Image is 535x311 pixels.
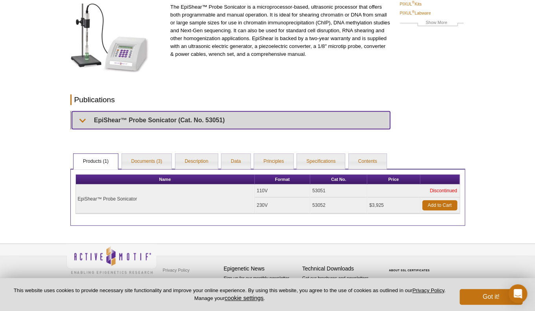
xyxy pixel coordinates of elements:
th: Format [255,175,311,184]
td: 53051 [310,184,367,197]
a: Specifications [297,154,345,169]
p: Get our brochures and newsletters, or request them by mail. [302,275,377,295]
sup: ® [412,0,415,4]
a: Data [221,154,250,169]
a: PIXUL®Labware [400,9,431,17]
a: Privacy Policy [412,287,444,293]
td: EpiShear™ Probe Sonicator [76,184,255,213]
img: Click on the image for more information on the EpiShear Probe Sonicator. [70,3,149,72]
a: PIXUL®Kits [400,0,422,7]
a: Show More [400,19,463,28]
h2: Publications [70,94,390,105]
td: 53052 [310,197,367,213]
table: Click to Verify - This site chose Symantec SSL for secure e-commerce and confidential communicati... [381,258,440,275]
a: Terms & Conditions [161,276,202,288]
a: Add to Cart [422,200,457,210]
td: 110V [255,184,311,197]
th: Cat No. [310,175,367,184]
a: Privacy Policy [161,264,191,276]
sup: ® [412,10,415,14]
p: This website uses cookies to provide necessary site functionality and improve your online experie... [13,287,447,302]
h4: Epigenetic News [224,265,298,272]
div: Open Intercom Messenger [508,284,527,303]
a: Description [175,154,218,169]
a: Products (1) [74,154,118,169]
p: Sign up for our monthly newsletter highlighting recent publications in the field of epigenetics. [224,275,298,302]
td: $3,925 [367,197,420,213]
th: Price [367,175,420,184]
img: Active Motif, [66,244,157,276]
a: Documents (3) [122,154,172,169]
a: Contents [349,154,386,169]
p: The EpiShear™ Probe Sonicator is a microprocessor-based, ultrasonic processor that offers both pr... [170,3,390,58]
h4: Technical Downloads [302,265,377,272]
summary: EpiShear™ Probe Sonicator (Cat. No. 53051) [72,111,390,129]
th: Name [76,175,255,184]
a: ABOUT SSL CERTIFICATES [389,269,430,272]
a: Principles [254,154,293,169]
button: Got it! [460,289,522,305]
td: Discontinued [367,184,459,197]
button: cookie settings [224,294,263,301]
td: 230V [255,197,311,213]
